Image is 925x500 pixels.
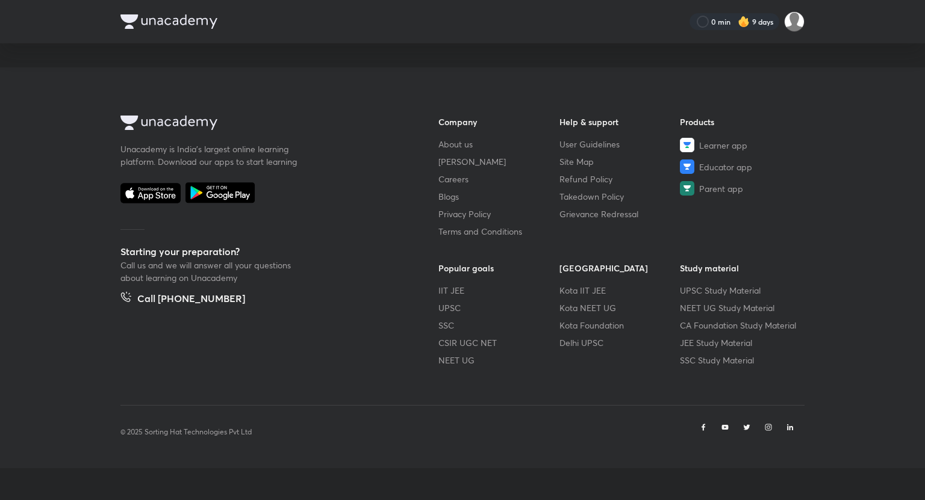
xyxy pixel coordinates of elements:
img: streak [738,16,750,28]
a: Takedown Policy [559,190,681,203]
img: Educator app [680,159,694,174]
h6: Study material [680,262,801,274]
h6: Company [438,116,559,128]
a: Company Logo [120,116,400,133]
a: About us [438,138,559,150]
span: Parent app [699,182,743,195]
img: Learner app [680,138,694,152]
a: Grievance Redressal [559,208,681,220]
a: Terms and Conditions [438,225,559,238]
a: SSC [438,319,559,332]
a: UPSC [438,301,559,314]
a: User Guidelines [559,138,681,150]
p: © 2025 Sorting Hat Technologies Pvt Ltd [120,427,252,437]
p: Unacademy is India’s largest online learning platform. Download our apps to start learning [120,143,301,168]
a: JEE Study Material [680,336,801,349]
p: Call us and we will answer all your questions about learning on Unacademy [120,259,301,284]
span: Learner app [699,139,747,152]
a: Kota Foundation [559,319,681,332]
h5: Call [PHONE_NUMBER] [137,291,245,308]
a: Kota IIT JEE [559,284,681,297]
a: [PERSON_NAME] [438,155,559,168]
a: Kota NEET UG [559,301,681,314]
img: Nitin [784,11,805,32]
a: SSC Study Material [680,354,801,366]
h6: [GEOGRAPHIC_DATA] [559,262,681,274]
a: CSIR UGC NET [438,336,559,349]
h6: Products [680,116,801,128]
a: Refund Policy [559,173,681,185]
a: Learner app [680,138,801,152]
span: Careers [438,173,469,185]
a: Site Map [559,155,681,168]
a: Blogs [438,190,559,203]
a: IIT JEE [438,284,559,297]
a: Privacy Policy [438,208,559,220]
span: Educator app [699,161,752,173]
h5: Starting your preparation? [120,244,400,259]
img: Parent app [680,181,694,196]
a: CA Foundation Study Material [680,319,801,332]
a: Careers [438,173,559,185]
a: NEET UG [438,354,559,366]
a: Parent app [680,181,801,196]
img: Company Logo [120,14,217,29]
h6: Help & support [559,116,681,128]
a: Call [PHONE_NUMBER] [120,291,245,308]
a: UPSC Study Material [680,284,801,297]
h6: Popular goals [438,262,559,274]
a: Educator app [680,159,801,174]
img: Company Logo [120,116,217,130]
a: NEET UG Study Material [680,301,801,314]
a: Delhi UPSC [559,336,681,349]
